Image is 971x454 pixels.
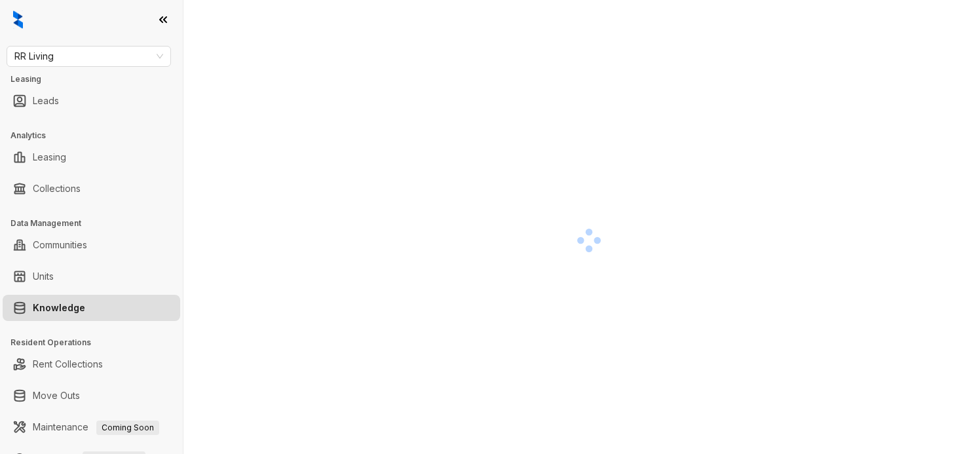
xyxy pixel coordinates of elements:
[33,88,59,114] a: Leads
[33,232,87,258] a: Communities
[3,263,180,290] li: Units
[10,337,183,349] h3: Resident Operations
[33,383,80,409] a: Move Outs
[3,144,180,170] li: Leasing
[3,88,180,114] li: Leads
[10,218,183,229] h3: Data Management
[33,263,54,290] a: Units
[33,295,85,321] a: Knowledge
[14,47,163,66] span: RR Living
[33,144,66,170] a: Leasing
[13,10,23,29] img: logo
[3,176,180,202] li: Collections
[33,176,81,202] a: Collections
[10,73,183,85] h3: Leasing
[3,351,180,377] li: Rent Collections
[10,130,183,142] h3: Analytics
[3,295,180,321] li: Knowledge
[33,351,103,377] a: Rent Collections
[96,421,159,435] span: Coming Soon
[3,232,180,258] li: Communities
[3,414,180,440] li: Maintenance
[3,383,180,409] li: Move Outs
